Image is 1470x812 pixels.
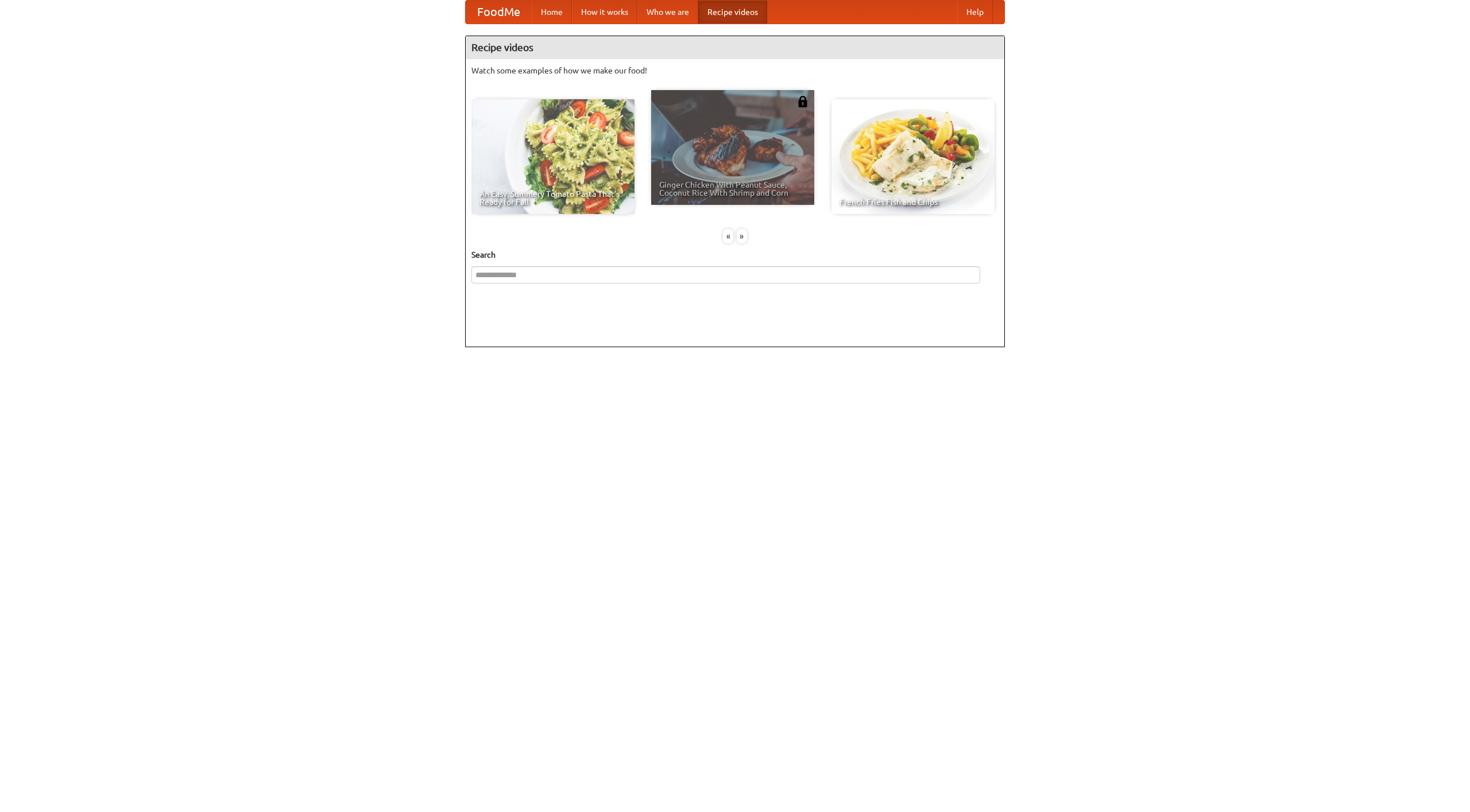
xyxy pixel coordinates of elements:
[698,1,767,24] a: Recipe videos
[637,1,698,24] a: Who we are
[532,1,572,24] a: Home
[840,198,987,206] span: French Fries Fish and Chips
[572,1,637,24] a: How it works
[466,36,1004,59] h4: Recipe videos
[737,229,747,243] div: »
[723,229,733,243] div: «
[831,99,995,214] a: French Fries Fish and Chips
[471,249,999,261] h5: Search
[479,190,626,206] span: An Easy, Summery Tomato Pasta That's Ready for Fall
[466,1,532,24] a: FoodMe
[797,96,808,107] img: 483408.png
[471,65,999,76] p: Watch some examples of how we make our food!
[471,99,635,214] a: An Easy, Summery Tomato Pasta That's Ready for Fall
[957,1,993,24] a: Help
